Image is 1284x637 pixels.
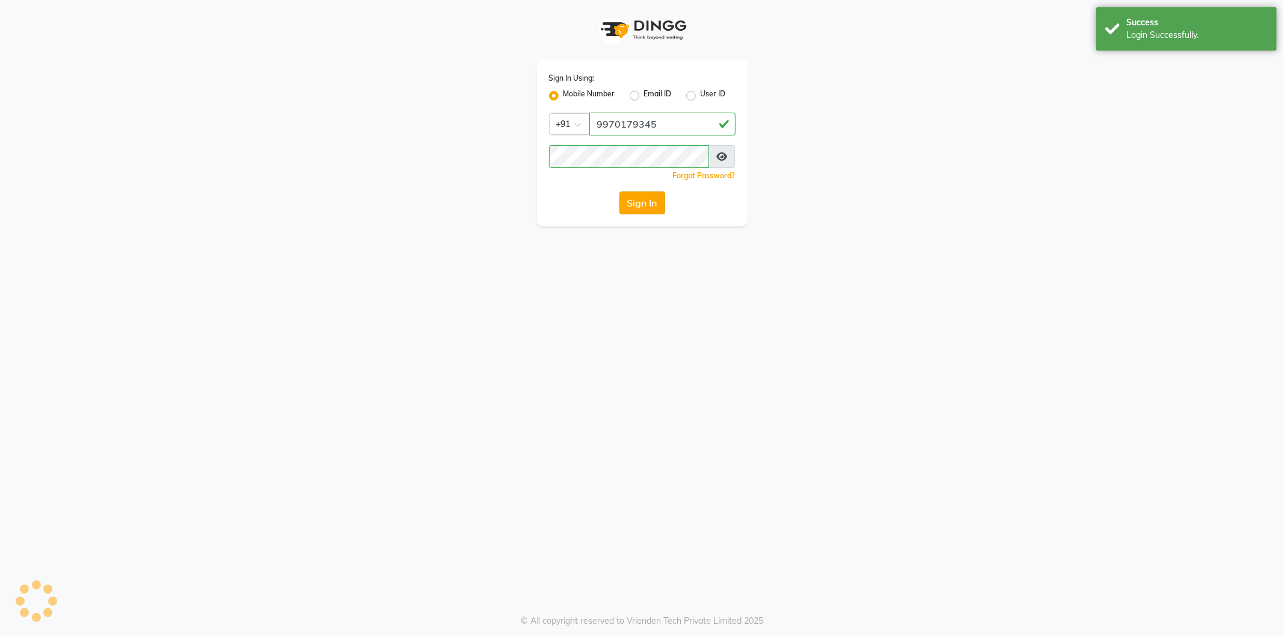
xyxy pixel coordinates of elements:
[619,191,665,214] button: Sign In
[644,89,672,103] label: Email ID
[589,113,736,135] input: Username
[549,145,710,168] input: Username
[673,171,736,180] a: Forgot Password?
[563,89,615,103] label: Mobile Number
[594,12,690,48] img: logo1.svg
[1126,29,1268,42] div: Login Successfully.
[1126,16,1268,29] div: Success
[549,73,595,84] label: Sign In Using:
[701,89,726,103] label: User ID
